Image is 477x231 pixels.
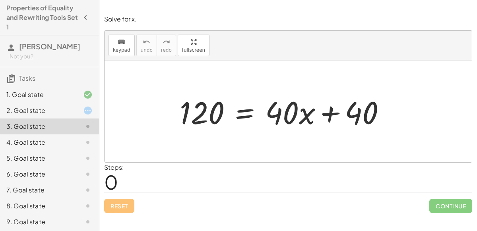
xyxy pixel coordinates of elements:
[6,201,70,211] div: 8. Goal state
[118,37,125,47] i: keyboard
[113,47,130,53] span: keypad
[141,47,153,53] span: undo
[83,153,93,163] i: Task not started.
[83,122,93,131] i: Task not started.
[6,217,70,227] div: 9. Goal state
[6,106,70,115] div: 2. Goal state
[161,47,172,53] span: redo
[6,153,70,163] div: 5. Goal state
[6,138,70,147] div: 4. Goal state
[182,47,205,53] span: fullscreen
[19,74,35,82] span: Tasks
[143,37,150,47] i: undo
[104,15,472,24] p: Solve for x.
[83,201,93,211] i: Task not started.
[6,122,70,131] div: 3. Goal state
[83,185,93,195] i: Task not started.
[10,52,93,60] div: Not you?
[83,138,93,147] i: Task not started.
[136,35,157,56] button: undoundo
[83,217,93,227] i: Task not started.
[6,3,78,32] h4: Properties of Equality and Rewriting Tools Set 1
[83,90,93,99] i: Task finished and correct.
[109,35,135,56] button: keyboardkeypad
[6,169,70,179] div: 6. Goal state
[104,170,118,194] span: 0
[19,42,80,51] span: [PERSON_NAME]
[178,35,209,56] button: fullscreen
[104,163,124,171] label: Steps:
[83,106,93,115] i: Task started.
[83,169,93,179] i: Task not started.
[6,90,70,99] div: 1. Goal state
[6,185,70,195] div: 7. Goal state
[157,35,176,56] button: redoredo
[163,37,170,47] i: redo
